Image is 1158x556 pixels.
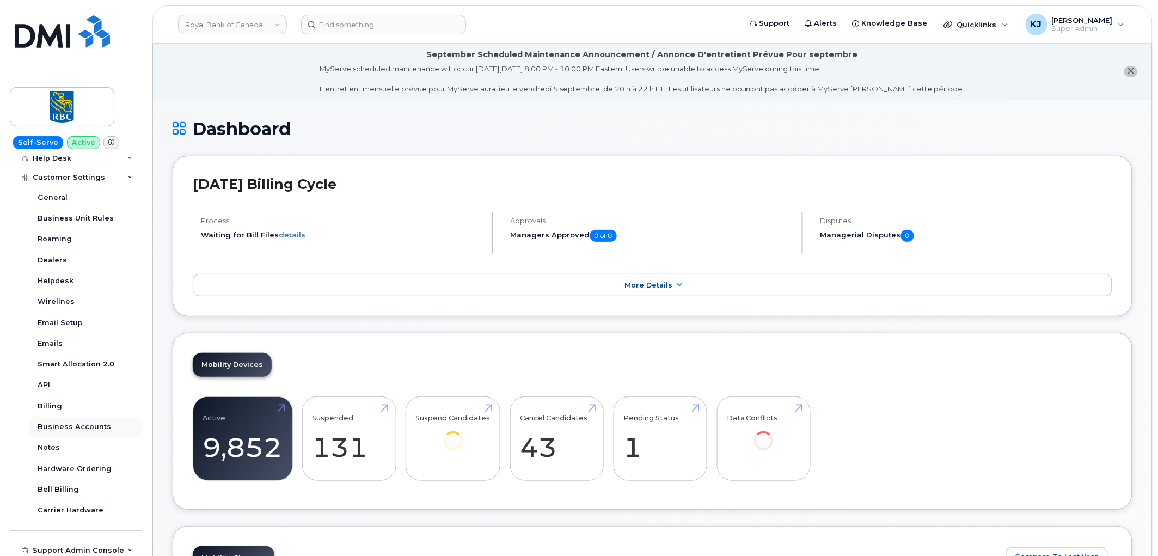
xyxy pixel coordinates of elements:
[820,217,1112,225] h4: Disputes
[416,403,491,466] a: Suspend Candidates
[279,230,305,239] a: details
[201,230,483,240] li: Waiting for Bill Files
[193,353,272,377] a: Mobility Devices
[623,403,697,475] a: Pending Status 1
[1124,66,1138,77] button: close notification
[520,403,593,475] a: Cancel Candidates 43
[173,119,1132,138] h1: Dashboard
[320,64,965,94] div: MyServe scheduled maintenance will occur [DATE][DATE] 8:00 PM - 10:00 PM Eastern. Users will be u...
[727,403,800,466] a: Data Conflicts
[511,230,793,242] h5: Managers Approved
[590,230,617,242] span: 0 of 0
[313,403,386,475] a: Suspended 131
[820,230,1112,242] h5: Managerial Disputes
[203,403,283,475] a: Active 9,852
[901,230,914,242] span: 0
[511,217,793,225] h4: Approvals
[427,49,858,60] div: September Scheduled Maintenance Announcement / Annonce D'entretient Prévue Pour septembre
[201,217,483,225] h4: Process
[193,176,1112,192] h2: [DATE] Billing Cycle
[625,281,673,289] span: More Details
